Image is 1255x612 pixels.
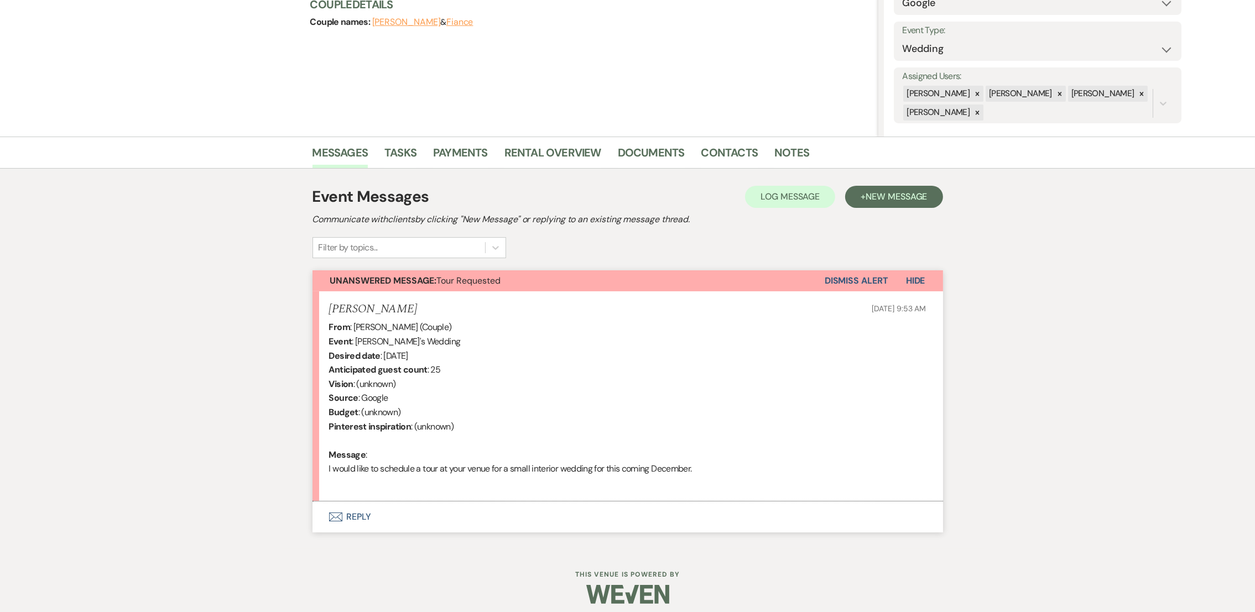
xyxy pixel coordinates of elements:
[872,304,926,313] span: [DATE] 9:53 AM
[888,270,943,291] button: Hide
[330,275,437,286] strong: Unanswered Message:
[903,104,971,121] div: [PERSON_NAME]
[384,144,416,168] a: Tasks
[313,501,943,532] button: Reply
[372,18,441,27] button: [PERSON_NAME]
[313,270,825,291] button: Unanswered Message:Tour Requested
[774,144,809,168] a: Notes
[313,213,943,226] h2: Communicate with clients by clicking "New Message" or replying to an existing message thread.
[618,144,685,168] a: Documents
[761,191,820,202] span: Log Message
[825,270,888,291] button: Dismiss Alert
[329,392,358,404] b: Source
[313,144,368,168] a: Messages
[845,186,942,208] button: +New Message
[866,191,927,202] span: New Message
[313,185,429,208] h1: Event Messages
[310,16,372,28] span: Couple names:
[903,86,971,102] div: [PERSON_NAME]
[1068,86,1136,102] div: [PERSON_NAME]
[329,378,353,390] b: Vision
[329,406,358,418] b: Budget
[446,18,473,27] button: Fiance
[329,321,350,333] b: From
[329,336,352,347] b: Event
[433,144,488,168] a: Payments
[329,350,381,362] b: Desired date
[504,144,601,168] a: Rental Overview
[902,23,1173,39] label: Event Type:
[986,86,1054,102] div: [PERSON_NAME]
[906,275,925,286] span: Hide
[330,275,501,286] span: Tour Requested
[329,421,412,432] b: Pinterest inspiration
[319,241,378,254] div: Filter by topics...
[902,69,1173,85] label: Assigned Users:
[329,302,417,316] h5: [PERSON_NAME]
[329,320,926,490] div: : [PERSON_NAME] (Couple) : [PERSON_NAME]'s Wedding : [DATE] : 25 : (unknown) : Google : (unknown)...
[329,364,428,375] b: Anticipated guest count
[329,449,366,461] b: Message
[701,144,758,168] a: Contacts
[372,17,473,28] span: &
[745,186,835,208] button: Log Message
